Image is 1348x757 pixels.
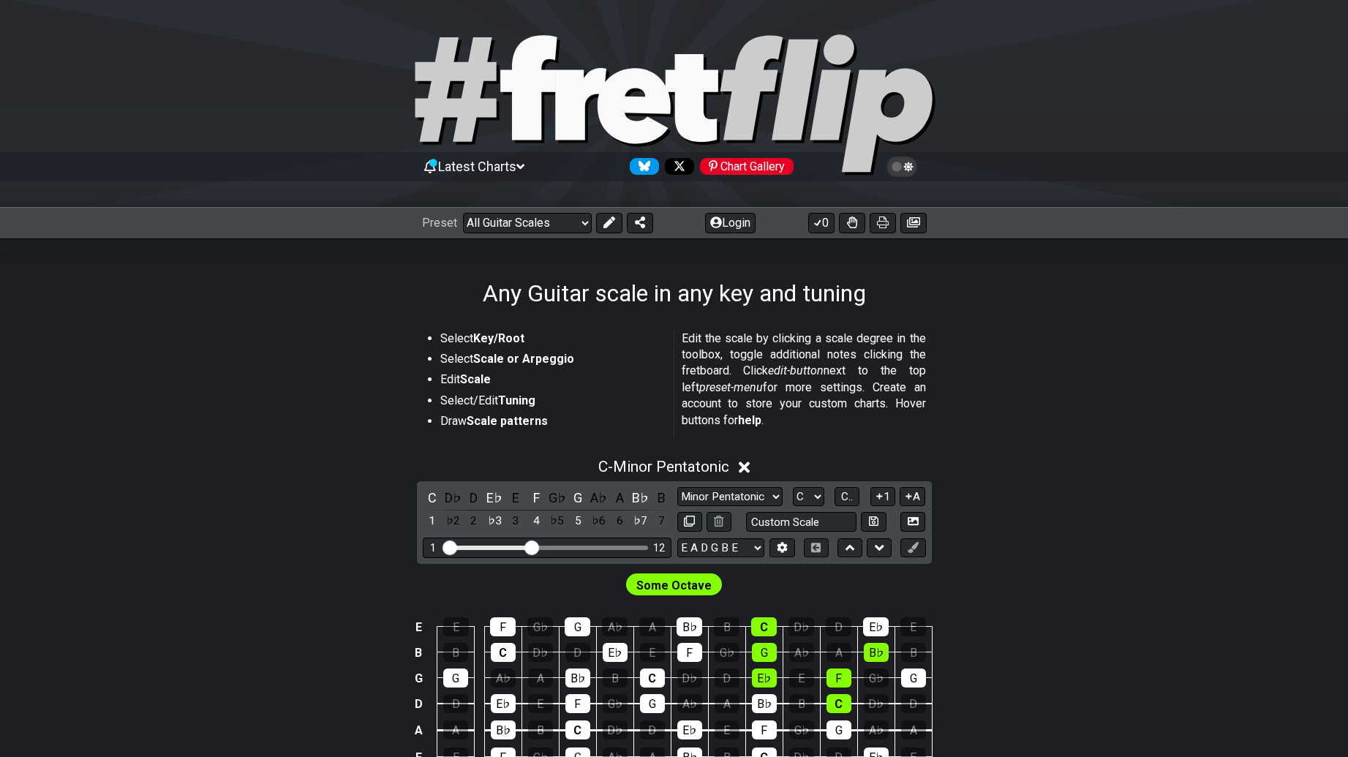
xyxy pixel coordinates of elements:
em: preset-menu [699,380,763,394]
div: Chart Gallery [700,158,794,175]
button: Share Preset [627,213,653,233]
strong: Scale [460,372,491,386]
span: Toggle light / dark theme [894,160,911,173]
div: E♭ [863,617,889,636]
div: G♭ [603,694,628,713]
div: D [443,694,468,713]
div: E♭ [603,643,628,662]
div: D♭ [677,669,702,688]
div: D [826,617,851,636]
div: D [901,694,926,713]
div: G [640,694,665,713]
a: Follow #fretflip at X [659,158,694,175]
div: G♭ [715,643,739,662]
div: F [752,720,777,739]
select: Tonic/Root [793,487,824,507]
button: 0 [808,213,835,233]
div: F [677,643,702,662]
p: Edit the scale by clicking a scale degree in the toolbox, toggle additional notes clicking the fr... [682,331,926,429]
div: B [528,720,553,739]
div: toggle scale degree [590,511,609,531]
span: C.. [841,490,853,503]
div: C [491,643,516,662]
select: Scale [677,487,783,507]
span: Latest Charts [438,159,516,174]
div: A [715,694,739,713]
select: Preset [463,213,592,233]
div: G [827,720,851,739]
div: 12 [653,542,665,554]
div: G♭ [789,720,814,739]
div: G [565,617,590,636]
button: Create Image [900,512,925,532]
div: G [901,669,926,688]
div: E [640,643,665,662]
div: toggle scale degree [464,511,483,531]
div: D [565,643,590,662]
em: edit-button [768,364,824,377]
li: Draw [440,413,664,434]
button: Move down [867,538,892,558]
div: E [789,669,814,688]
div: G♭ [864,669,889,688]
div: B [443,643,468,662]
div: A [639,617,665,636]
div: B [603,669,628,688]
div: toggle scale degree [568,511,587,531]
div: A♭ [602,617,628,636]
div: Visible fret range [423,538,671,557]
li: Select/Edit [440,393,664,413]
button: Login [705,213,756,233]
button: Toggle Dexterity for all fretkits [839,213,865,233]
div: D [640,720,665,739]
div: toggle pitch class [610,488,629,508]
div: E♭ [491,694,516,713]
div: C [640,669,665,688]
div: toggle pitch class [443,488,462,508]
div: B♭ [752,694,777,713]
div: 1 [430,542,436,554]
div: toggle pitch class [485,488,504,508]
h1: Any Guitar scale in any key and tuning [483,279,866,307]
select: Tuning [677,538,764,558]
button: Toggle horizontal chord view [804,538,829,558]
button: Edit Tuning [769,538,794,558]
li: Edit [440,372,664,392]
div: toggle scale degree [423,511,442,531]
div: toggle pitch class [631,488,650,508]
div: toggle scale degree [506,511,525,531]
div: B♭ [565,669,590,688]
div: B♭ [677,617,702,636]
div: toggle pitch class [506,488,525,508]
div: toggle scale degree [527,511,546,531]
div: B [901,643,926,662]
div: C [565,720,590,739]
div: E♭ [677,720,702,739]
div: toggle scale degree [631,511,650,531]
span: C - Minor Pentatonic [598,458,729,475]
button: A [900,487,925,507]
div: A♭ [789,643,814,662]
div: toggle pitch class [652,488,671,508]
div: E [715,720,739,739]
button: Print [870,213,896,233]
div: toggle scale degree [652,511,671,531]
div: G [443,669,468,688]
button: Edit Preset [596,213,622,233]
div: toggle pitch class [527,488,546,508]
strong: Scale or Arpeggio [473,352,574,366]
div: toggle pitch class [590,488,609,508]
strong: Tuning [498,393,535,407]
td: D [410,691,427,718]
span: Preset [422,216,457,230]
div: A♭ [677,694,702,713]
td: A [410,717,427,744]
strong: Key/Root [473,331,524,345]
div: toggle scale degree [443,511,462,531]
div: D [715,669,739,688]
div: A [901,720,926,739]
div: toggle scale degree [485,511,504,531]
div: B [714,617,739,636]
div: D♭ [528,643,553,662]
button: Delete [707,512,731,532]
